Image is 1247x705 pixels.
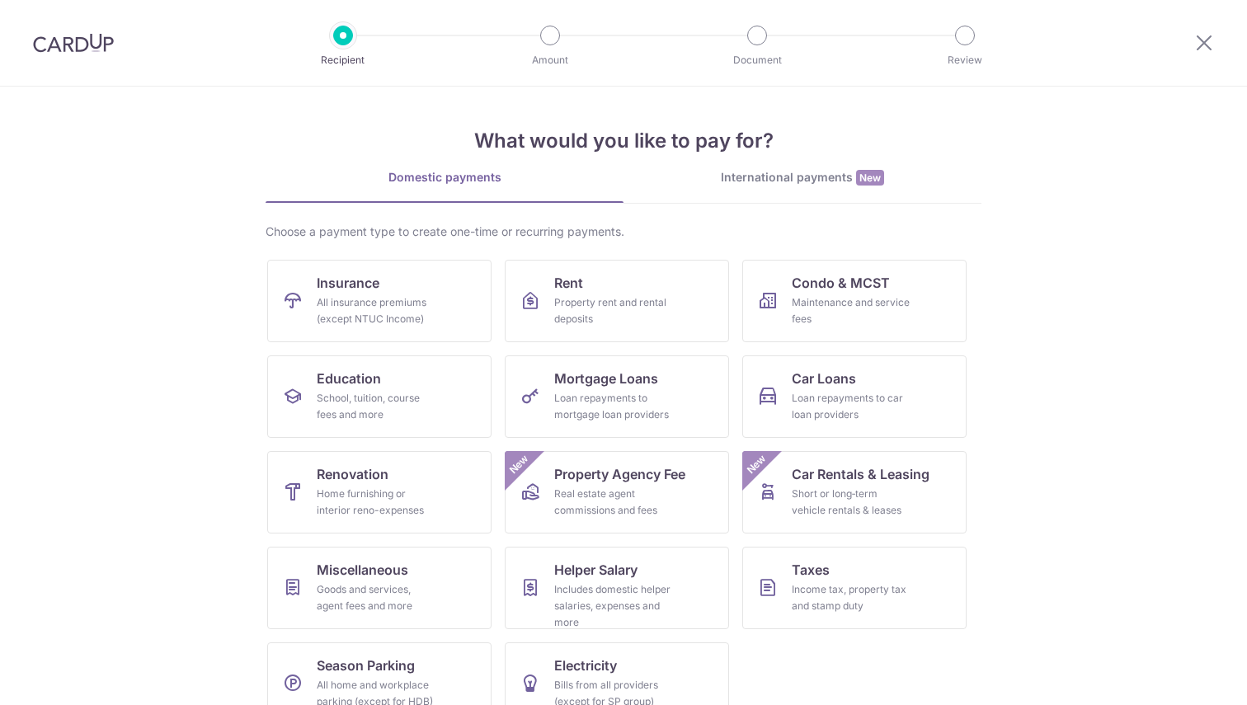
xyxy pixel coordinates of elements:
[505,260,729,342] a: RentProperty rent and rental deposits
[554,656,617,675] span: Electricity
[317,390,435,423] div: School, tuition, course fees and more
[266,223,981,240] div: Choose a payment type to create one-time or recurring payments.
[792,560,830,580] span: Taxes
[554,369,658,388] span: Mortgage Loans
[554,294,673,327] div: Property rent and rental deposits
[505,355,729,438] a: Mortgage LoansLoan repayments to mortgage loan providers
[742,355,967,438] a: Car LoansLoan repayments to car loan providers
[792,294,911,327] div: Maintenance and service fees
[317,560,408,580] span: Miscellaneous
[317,656,415,675] span: Season Parking
[317,581,435,614] div: Goods and services, agent fees and more
[33,33,114,53] img: CardUp
[266,169,623,186] div: Domestic payments
[267,451,492,533] a: RenovationHome furnishing or interior reno-expenses
[267,547,492,629] a: MiscellaneousGoods and services, agent fees and more
[317,369,381,388] span: Education
[554,486,673,519] div: Real estate agent commissions and fees
[904,52,1026,68] p: Review
[856,170,884,186] span: New
[317,464,388,484] span: Renovation
[317,486,435,519] div: Home furnishing or interior reno-expenses
[554,273,583,293] span: Rent
[792,369,856,388] span: Car Loans
[792,464,929,484] span: Car Rentals & Leasing
[696,52,818,68] p: Document
[505,451,729,533] a: Property Agency FeeReal estate agent commissions and feesNew
[505,547,729,629] a: Helper SalaryIncludes domestic helper salaries, expenses and more
[743,451,770,478] span: New
[554,581,673,631] div: Includes domestic helper salaries, expenses and more
[742,547,967,629] a: TaxesIncome tax, property tax and stamp duty
[317,294,435,327] div: All insurance premiums (except NTUC Income)
[317,273,379,293] span: Insurance
[506,451,533,478] span: New
[623,169,981,186] div: International payments
[554,464,685,484] span: Property Agency Fee
[266,126,981,156] h4: What would you like to pay for?
[792,273,890,293] span: Condo & MCST
[742,451,967,533] a: Car Rentals & LeasingShort or long‑term vehicle rentals & leasesNew
[554,390,673,423] div: Loan repayments to mortgage loan providers
[489,52,611,68] p: Amount
[792,390,911,423] div: Loan repayments to car loan providers
[742,260,967,342] a: Condo & MCSTMaintenance and service fees
[792,581,911,614] div: Income tax, property tax and stamp duty
[267,355,492,438] a: EducationSchool, tuition, course fees and more
[282,52,404,68] p: Recipient
[554,560,638,580] span: Helper Salary
[267,260,492,342] a: InsuranceAll insurance premiums (except NTUC Income)
[792,486,911,519] div: Short or long‑term vehicle rentals & leases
